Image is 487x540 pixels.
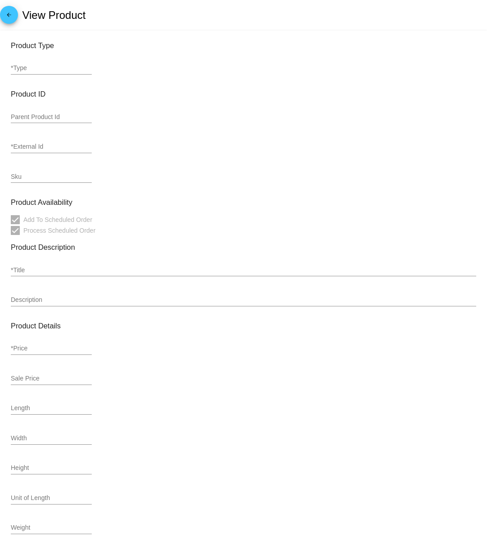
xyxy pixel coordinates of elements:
[11,114,92,121] input: Parent Product Id
[11,465,92,472] input: Height
[11,90,476,98] h3: Product ID
[11,143,92,150] input: *External Id
[11,435,92,442] input: Width
[23,214,92,225] span: Add To Scheduled Order
[11,345,92,352] input: *Price
[11,243,476,252] h3: Product Description
[11,405,92,412] input: Length
[4,12,14,22] mat-icon: arrow_back
[11,65,92,72] input: *Type
[11,41,476,50] h3: Product Type
[11,297,476,304] input: Description
[23,225,95,236] span: Process Scheduled Order
[11,173,92,181] input: Sku
[11,375,92,382] input: Sale Price
[11,524,92,531] input: Weight
[11,495,92,502] input: Unit of Length
[11,267,476,274] input: *Title
[22,9,85,22] h2: View Product
[11,198,476,207] h3: Product Availability
[11,322,476,330] h3: Product Details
